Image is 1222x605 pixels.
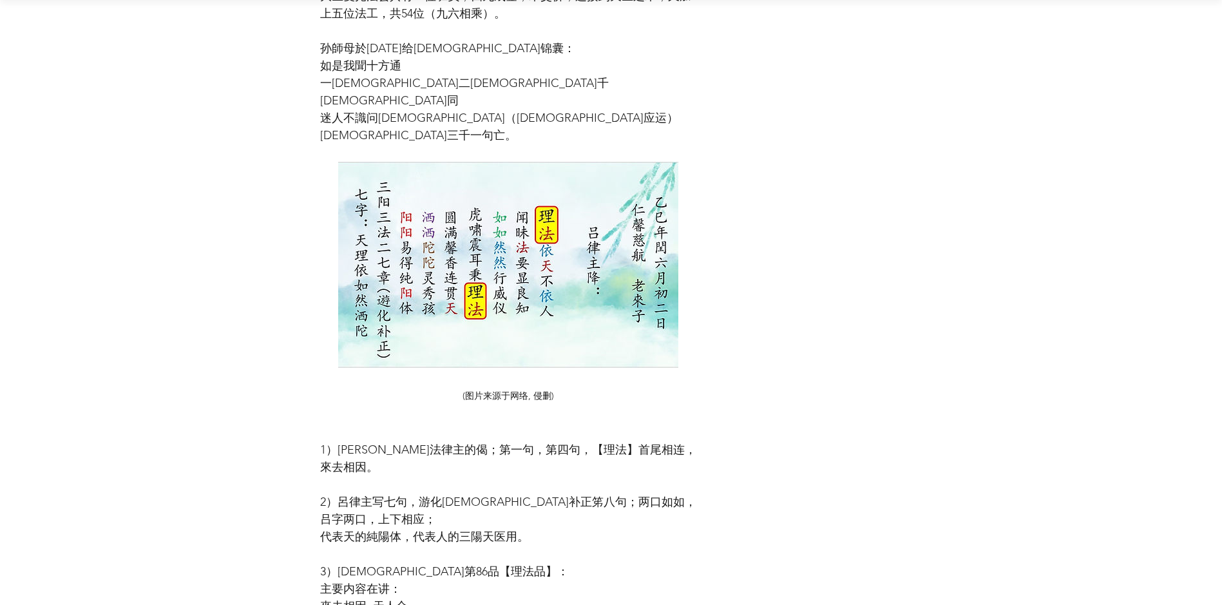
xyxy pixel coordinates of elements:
[320,530,529,544] span: 代表天的純陽体，代表人的三陽天医用。
[463,390,554,401] span: (图片来源于网络, 侵删)
[320,41,575,55] span: 孙師母於[DATE]给[DEMOGRAPHIC_DATA]锦囊：
[320,76,609,108] span: 一[DEMOGRAPHIC_DATA]二[DEMOGRAPHIC_DATA]千[DEMOGRAPHIC_DATA]同
[320,582,401,596] span: 主要内容在讲：
[320,128,517,142] span: [DEMOGRAPHIC_DATA]三千一句亡。
[320,495,696,526] span: 2）呂律主写七句，游化[DEMOGRAPHIC_DATA]补正笫八句；两口如如，吕字两口，上下相应；
[320,443,696,474] span: 1）[PERSON_NAME]法律主的偈；第一句，第四句，【理法】首尾相连，來去相因。
[320,111,678,125] span: 迷人不識问[DEMOGRAPHIC_DATA]（[DEMOGRAPHIC_DATA]应运）
[320,564,569,579] span: 3）[DEMOGRAPHIC_DATA]第86品【理法品】：
[338,162,678,368] img: (图片来源于网络, 侵删)
[320,59,401,73] span: 如是我聞十方通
